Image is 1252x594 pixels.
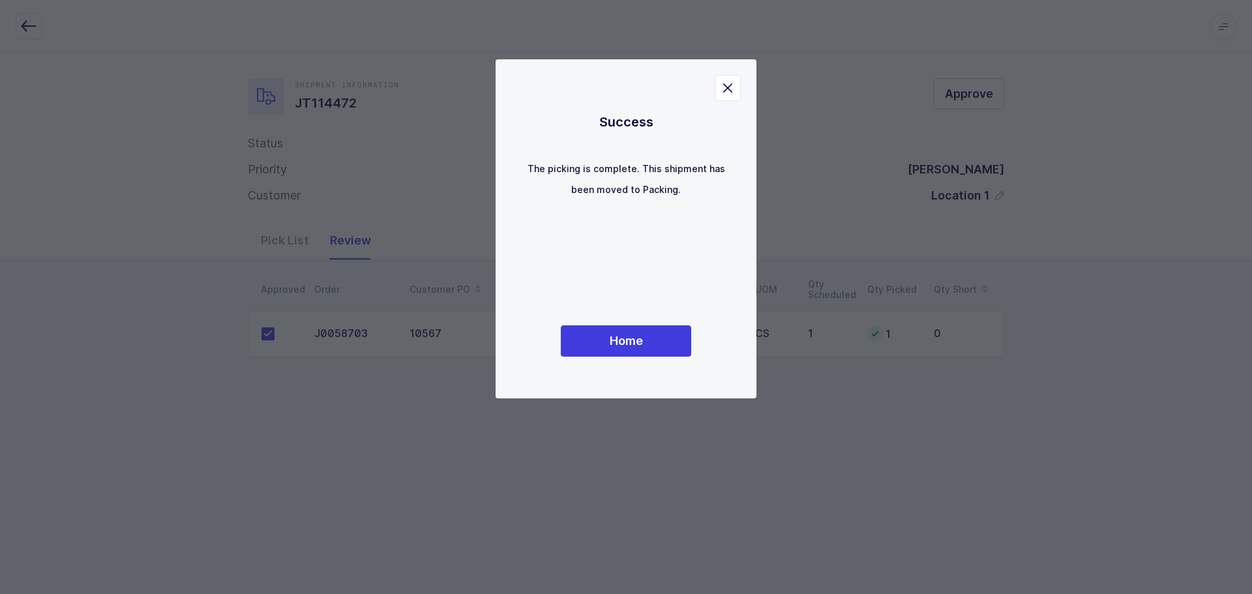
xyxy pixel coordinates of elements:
h1: Success [522,111,730,132]
button: Close [715,75,741,101]
span: Home [610,333,643,349]
p: The picking is complete. This shipment has been moved to Packing. [522,158,730,200]
button: Home [561,325,691,357]
div: dialog [496,59,756,398]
